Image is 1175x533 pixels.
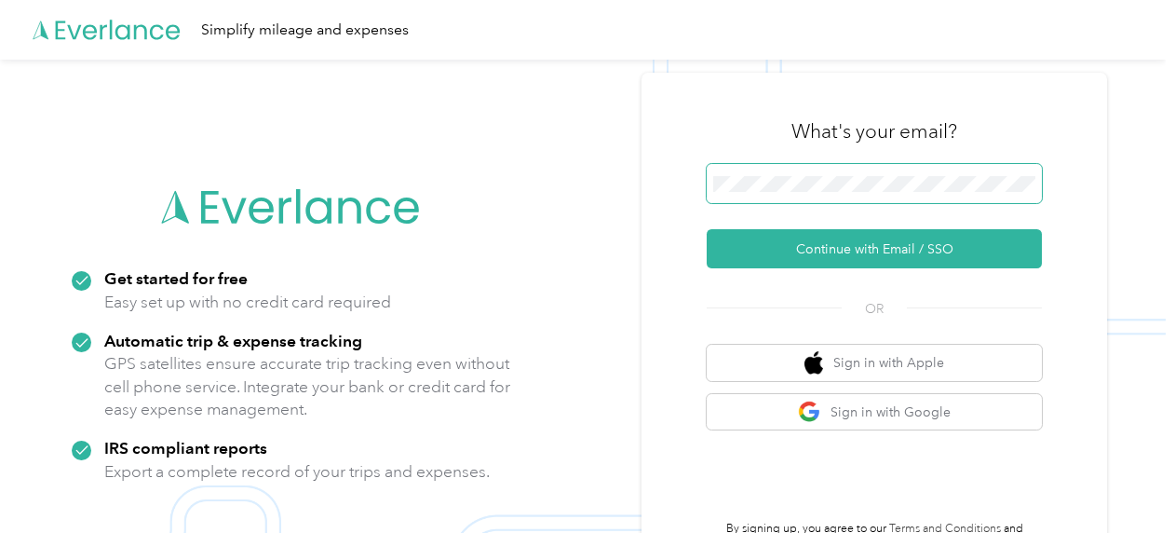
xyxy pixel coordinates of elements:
span: OR [842,299,907,319]
p: Easy set up with no credit card required [104,291,391,314]
img: apple logo [804,351,823,375]
strong: IRS compliant reports [104,438,267,458]
div: Simplify mileage and expenses [201,19,409,42]
img: google logo [798,401,821,424]
strong: Automatic trip & expense tracking [104,331,362,350]
p: Export a complete record of your trips and expenses. [104,460,490,484]
button: apple logoSign in with Apple [707,345,1042,381]
p: GPS satellites ensure accurate trip tracking even without cell phone service. Integrate your bank... [104,352,511,421]
button: google logoSign in with Google [707,394,1042,430]
strong: Get started for free [104,268,248,288]
button: Continue with Email / SSO [707,229,1042,268]
h3: What's your email? [791,118,957,144]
